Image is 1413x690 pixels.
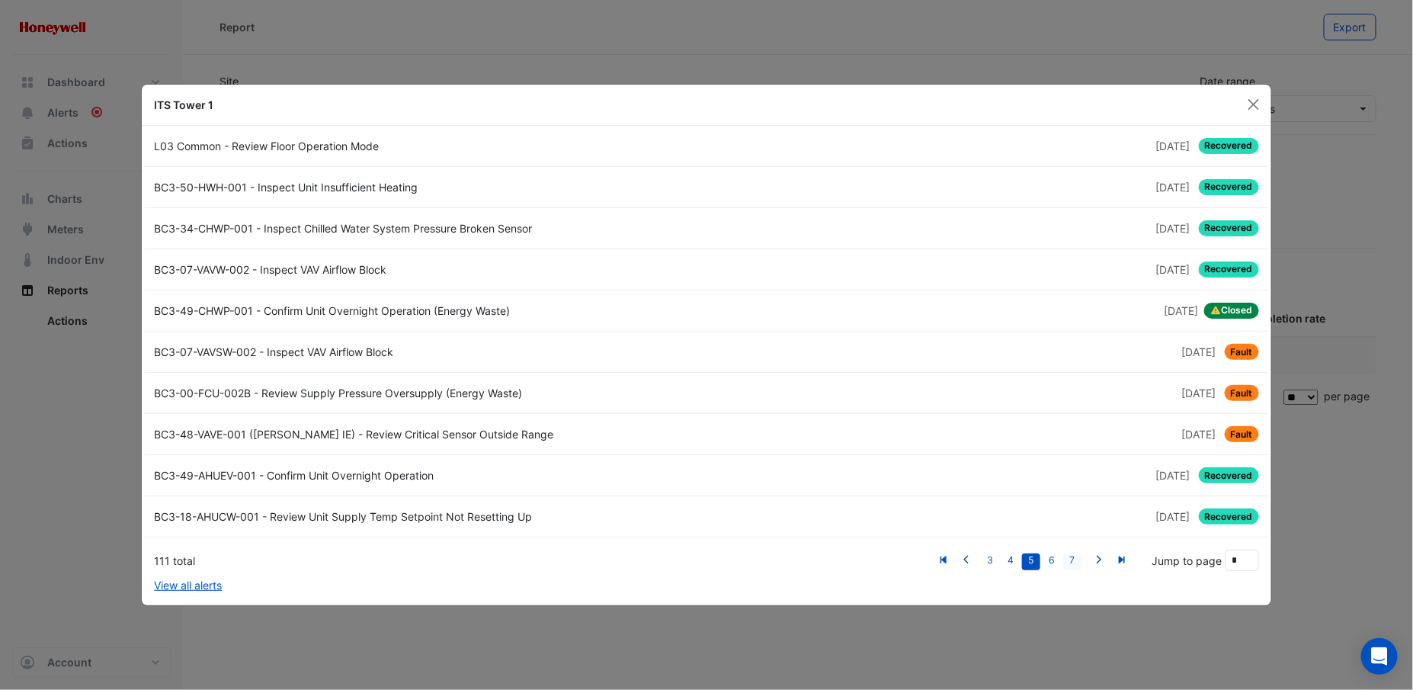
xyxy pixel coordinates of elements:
[1087,550,1110,570] a: Next
[1225,426,1259,442] span: Fault
[1152,553,1222,569] label: Jump to page
[1242,93,1265,116] button: Close
[955,550,979,570] a: Previous
[1155,263,1190,276] span: Mon 28-Jul-2025 09:02 AEST
[145,426,706,442] div: BC3-48-VAVE-001 ([PERSON_NAME] IE) - Review Critical Sensor Outside Range
[1199,262,1259,278] span: Recovered
[1155,181,1190,194] span: Thu 31-Jul-2025 09:16 AEST
[1181,428,1216,441] span: Mon 21-Jul-2025 09:03 AEST
[154,98,213,111] b: ITS Tower 1
[1225,385,1259,401] span: Fault
[154,577,222,593] a: View all alerts
[1199,467,1259,483] span: Recovered
[1204,303,1259,319] span: Closed
[1063,554,1081,570] a: 7
[154,553,931,569] div: 111 total
[1155,469,1190,482] span: Fri 18-Jul-2025 21:07 AEST
[1199,220,1259,236] span: Recovered
[1164,304,1198,317] span: Fri 25-Jul-2025 10:21 AEST
[145,262,706,278] div: BC3-07-VAVW-002 - Inspect VAV Airflow Block
[145,385,706,401] div: BC3-00-FCU-002B - Review Supply Pressure Oversupply (Energy Waste)
[145,303,706,319] div: BC3-49-CHWP-001 - Confirm Unit Overnight Operation (Energy Waste)
[145,179,706,195] div: BC3-50-HWH-001 - Inspect Unit Insufficient Heating
[145,220,706,236] div: BC3-34-CHWP-001 - Inspect Chilled Water System Pressure Broken Sensor
[1155,140,1190,152] span: Fri 01-Aug-2025 19:01 AEST
[1110,550,1133,570] a: Last
[1181,345,1216,358] span: Wed 23-Jul-2025 12:05 AEST
[1043,554,1061,570] a: 6
[1001,554,1020,570] a: 4
[145,344,706,360] div: BC3-07-VAVSW-002 - Inspect VAV Airflow Block
[1199,509,1259,525] span: Recovered
[145,138,706,154] div: L03 Common - Review Floor Operation Mode
[145,509,706,525] div: BC3-18-AHUCW-001 - Review Unit Supply Temp Setpoint Not Resetting Up
[1199,138,1259,154] span: Recovered
[931,550,955,570] a: First
[1181,387,1216,400] span: Wed 23-Jul-2025 09:16 AEST
[1022,554,1040,570] a: 5
[1199,179,1259,195] span: Recovered
[145,467,706,483] div: BC3-49-AHUEV-001 - Confirm Unit Overnight Operation
[1225,344,1259,360] span: Fault
[1155,510,1190,523] span: Wed 16-Jul-2025 12:16 AEST
[1361,638,1398,675] div: Open Intercom Messenger
[1155,222,1190,235] span: Thu 31-Jul-2025 08:16 AEST
[981,554,999,570] a: 3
